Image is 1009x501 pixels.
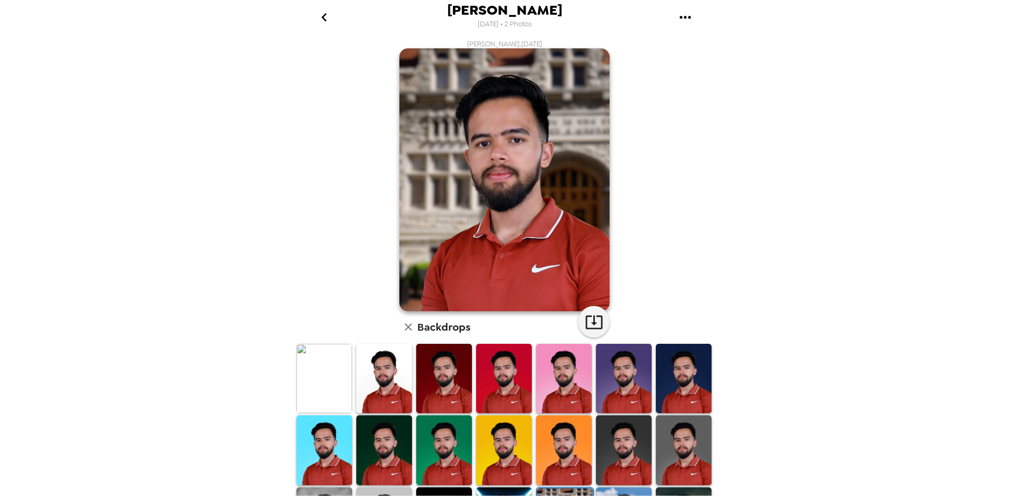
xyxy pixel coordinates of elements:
[467,39,542,48] span: [PERSON_NAME] , [DATE]
[447,3,562,17] span: [PERSON_NAME]
[478,17,532,32] span: [DATE] • 2 Photos
[417,319,470,335] h6: Backdrops
[399,48,610,311] img: user
[296,344,352,413] img: Original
